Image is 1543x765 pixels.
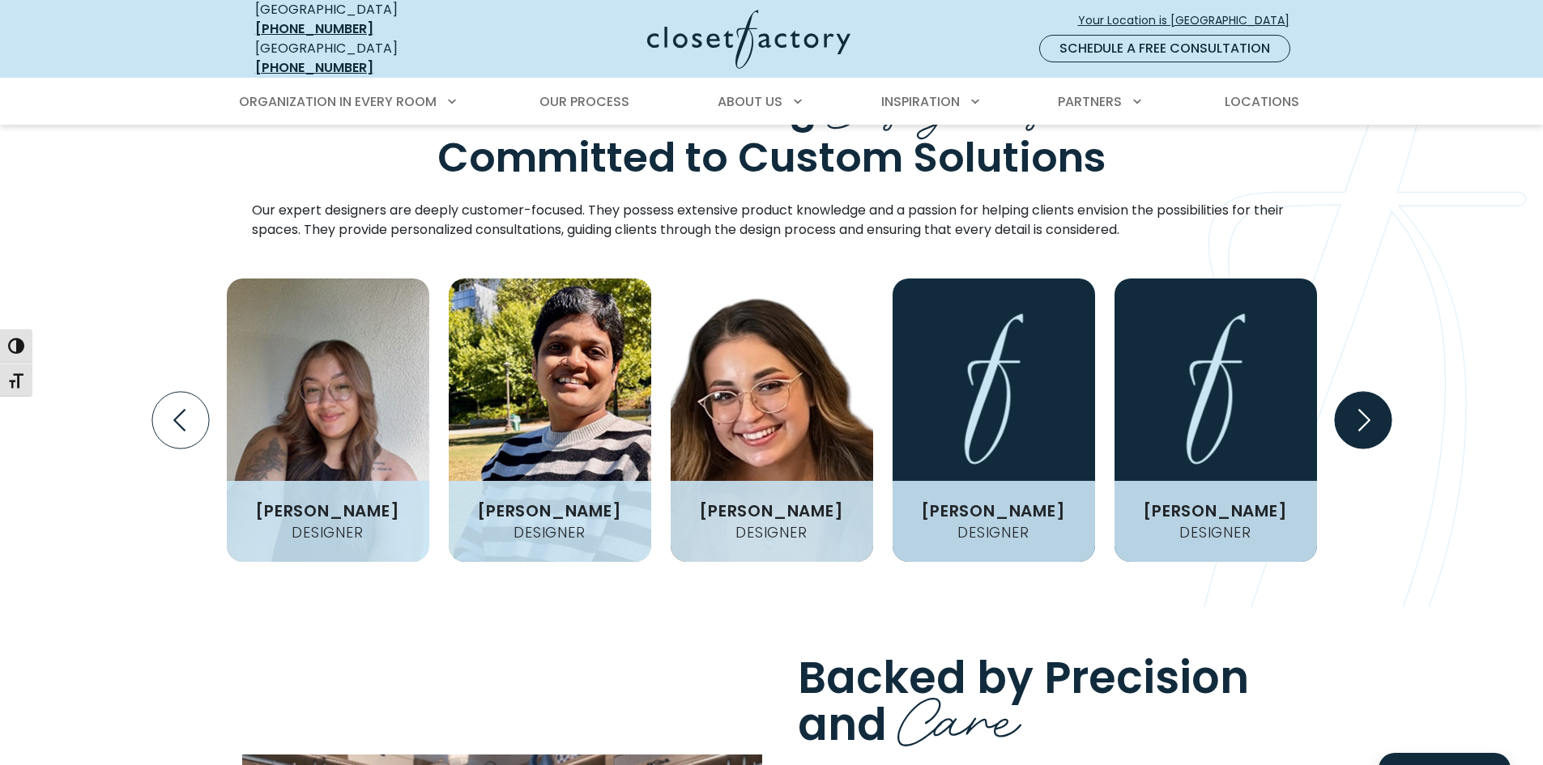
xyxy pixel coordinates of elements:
a: [PHONE_NUMBER] [255,58,373,77]
img: Makayla headshot [671,278,873,562]
h3: [PERSON_NAME] [249,503,406,519]
a: Schedule a Free Consultation [1039,35,1290,62]
h4: Designer [1173,525,1257,540]
span: Backed by Precision [798,647,1249,708]
h3: [PERSON_NAME] [914,503,1072,519]
span: Our Process [539,92,629,111]
span: Partners [1058,92,1122,111]
button: Next slide [1328,385,1398,455]
nav: Primary Menu [228,79,1316,125]
span: Care [897,669,1021,759]
img: Shirley Brown [893,278,1095,562]
h4: Designer [507,525,591,540]
img: Closet Factory Logo [647,10,850,69]
h4: Designer [951,525,1035,540]
span: Locations [1225,92,1299,111]
a: [PHONE_NUMBER] [255,19,373,38]
span: and [798,694,887,755]
span: Your Location is [GEOGRAPHIC_DATA] [1078,12,1302,29]
p: Our expert designers are deeply customer-focused. They possess extensive product knowledge and a ... [252,201,1292,240]
a: Your Location is [GEOGRAPHIC_DATA] [1077,6,1303,35]
div: [GEOGRAPHIC_DATA] [255,39,490,78]
h3: [PERSON_NAME] [693,503,850,519]
h4: Designer [285,525,369,540]
img: Gayathri headshot [449,278,651,562]
span: Inspiration [881,92,960,111]
span: Committed to Custom Solutions [437,129,1106,186]
h4: Designer [729,525,813,540]
span: Organization in Every Room [239,92,437,111]
img: Rosemary McCrobie [1115,278,1317,562]
h3: [PERSON_NAME] [471,503,628,519]
span: About Us [718,92,782,111]
button: Previous slide [146,385,215,455]
img: Avery headshot [227,278,429,562]
h3: [PERSON_NAME] [1136,503,1294,519]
